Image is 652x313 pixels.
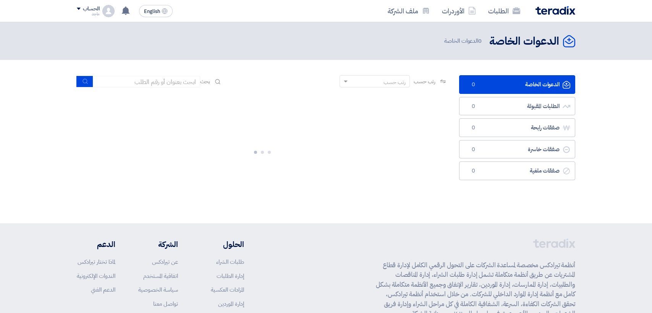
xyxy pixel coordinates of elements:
span: 0 [469,167,478,175]
span: 0 [469,124,478,132]
a: عن تيرادكس [152,258,178,266]
li: الحلول [201,239,244,250]
a: صفقات رابحة0 [459,118,575,137]
span: بحث [200,77,210,86]
a: اتفاقية المستخدم [143,272,178,280]
a: لماذا تختار تيرادكس [78,258,115,266]
span: 0 [469,146,478,153]
span: 0 [478,37,482,45]
input: ابحث بعنوان أو رقم الطلب [93,76,200,87]
span: English [144,9,160,14]
a: الطلبات [482,2,526,20]
a: الدعوات الخاصة0 [459,75,575,94]
a: إدارة الموردين [218,300,244,308]
button: English [139,5,173,17]
span: الدعوات الخاصة [444,37,483,45]
li: الشركة [138,239,178,250]
a: تواصل معنا [153,300,178,308]
span: رتب حسب [414,77,435,86]
a: سياسة الخصوصية [138,286,178,294]
h2: الدعوات الخاصة [489,34,559,49]
a: صفقات خاسرة0 [459,140,575,159]
a: ملف الشركة [382,2,436,20]
a: إدارة الطلبات [217,272,244,280]
a: الطلبات المقبولة0 [459,97,575,116]
span: 0 [469,81,478,89]
a: الأوردرات [436,2,482,20]
a: المزادات العكسية [211,286,244,294]
div: رتب حسب [383,78,406,86]
a: الندوات الإلكترونية [77,272,115,280]
img: profile_test.png [102,5,115,17]
li: الدعم [77,239,115,250]
a: صفقات ملغية0 [459,161,575,180]
img: Teradix logo [536,6,575,15]
a: طلبات الشراء [216,258,244,266]
a: الدعم الفني [91,286,115,294]
div: الحساب [83,6,99,12]
div: ماجد [77,12,99,16]
span: 0 [469,103,478,110]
